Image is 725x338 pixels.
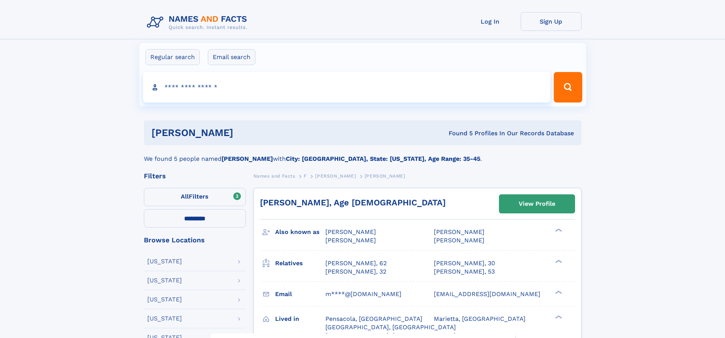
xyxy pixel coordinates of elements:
[144,145,582,163] div: We found 5 people named with .
[325,228,376,235] span: [PERSON_NAME]
[275,226,325,239] h3: Also known as
[325,237,376,244] span: [PERSON_NAME]
[325,315,422,322] span: Pensacola, [GEOGRAPHIC_DATA]
[341,129,574,138] div: Found 5 Profiles In Our Records Database
[286,155,480,162] b: City: [GEOGRAPHIC_DATA], State: [US_STATE], Age Range: 35-45
[365,173,405,179] span: [PERSON_NAME]
[434,315,526,322] span: Marietta, [GEOGRAPHIC_DATA]
[521,12,582,31] a: Sign Up
[434,268,495,276] a: [PERSON_NAME], 53
[208,49,255,65] label: Email search
[304,171,307,181] a: F
[553,259,562,264] div: ❯
[315,171,356,181] a: [PERSON_NAME]
[499,195,575,213] a: View Profile
[151,128,341,138] h1: [PERSON_NAME]
[275,312,325,325] h3: Lived in
[434,228,484,235] span: [PERSON_NAME]
[147,316,182,322] div: [US_STATE]
[144,188,246,206] label: Filters
[553,228,562,233] div: ❯
[275,257,325,270] h3: Relatives
[260,198,446,207] a: [PERSON_NAME], Age [DEMOGRAPHIC_DATA]
[144,173,246,179] div: Filters
[304,173,307,179] span: F
[221,155,273,162] b: [PERSON_NAME]
[143,72,551,103] input: search input
[144,237,246,243] div: Browse Locations
[253,171,295,181] a: Names and Facts
[181,193,189,200] span: All
[147,296,182,303] div: [US_STATE]
[147,258,182,264] div: [US_STATE]
[325,259,387,268] a: [PERSON_NAME], 62
[275,288,325,301] h3: Email
[519,195,555,213] div: View Profile
[553,314,562,319] div: ❯
[325,268,386,276] a: [PERSON_NAME], 32
[554,72,582,103] button: Search Button
[145,49,200,65] label: Regular search
[460,12,521,31] a: Log In
[434,259,495,268] a: [PERSON_NAME], 30
[553,290,562,295] div: ❯
[434,290,540,298] span: [EMAIL_ADDRESS][DOMAIN_NAME]
[434,237,484,244] span: [PERSON_NAME]
[325,324,456,331] span: [GEOGRAPHIC_DATA], [GEOGRAPHIC_DATA]
[144,12,253,33] img: Logo Names and Facts
[147,277,182,284] div: [US_STATE]
[315,173,356,179] span: [PERSON_NAME]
